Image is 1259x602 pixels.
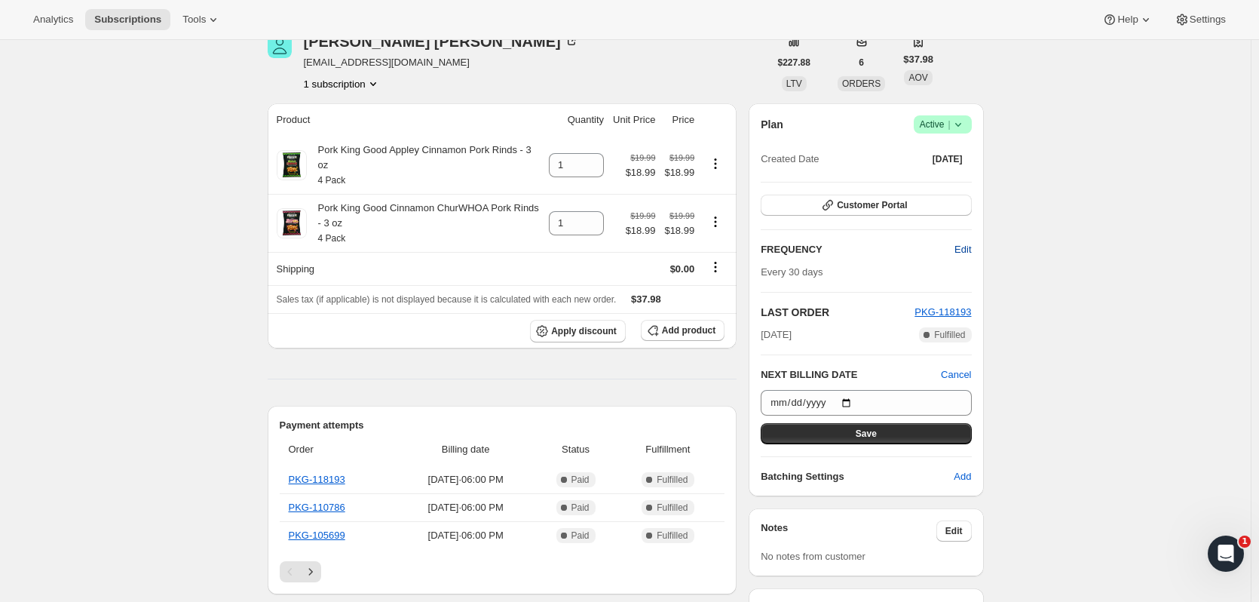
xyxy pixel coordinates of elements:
[551,325,617,337] span: Apply discount
[703,213,728,230] button: Product actions
[631,293,661,305] span: $37.98
[924,149,972,170] button: [DATE]
[761,152,819,167] span: Created Date
[670,263,695,275] span: $0.00
[660,103,699,137] th: Price
[941,367,971,382] button: Cancel
[859,57,864,69] span: 6
[268,103,545,137] th: Product
[769,52,819,73] button: $227.88
[1208,536,1244,572] iframe: Intercom live chat
[761,195,971,216] button: Customer Portal
[277,294,617,305] span: Sales tax (if applicable) is not displayed because it is calculated with each new order.
[277,150,307,180] img: product img
[85,9,170,30] button: Subscriptions
[571,474,590,486] span: Paid
[289,502,345,513] a: PKG-110786
[761,266,822,278] span: Every 30 days
[608,103,660,137] th: Unit Price
[620,442,716,457] span: Fulfillment
[837,199,907,211] span: Customer Portal
[400,528,531,543] span: [DATE] · 06:00 PM
[761,305,914,320] h2: LAST ORDER
[307,143,541,188] div: Pork King Good Appley Cinnamon Pork Rinds - 3 oz
[289,474,345,485] a: PKG-118193
[304,76,381,91] button: Product actions
[948,118,950,131] span: |
[268,34,292,58] span: William Jones
[945,238,980,262] button: Edit
[1166,9,1235,30] button: Settings
[1190,14,1226,26] span: Settings
[289,530,345,541] a: PKG-105699
[786,78,802,89] span: LTV
[934,329,965,341] span: Fulfilled
[280,561,725,582] nav: Pagination
[761,551,865,562] span: No notes from customer
[761,367,941,382] h2: NEXT BILLING DATE
[703,155,728,172] button: Product actions
[761,469,954,484] h6: Batching Settings
[318,175,346,186] small: 4 Pack
[280,433,396,466] th: Order
[657,530,688,542] span: Fulfilled
[400,500,531,515] span: [DATE] · 06:00 PM
[703,259,728,275] button: Shipping actions
[530,320,626,342] button: Apply discount
[954,469,971,484] span: Add
[300,561,321,582] button: Next
[1239,536,1251,548] span: 1
[850,52,873,73] button: 6
[669,211,694,220] small: $19.99
[761,117,783,132] h2: Plan
[778,57,810,69] span: $227.88
[936,521,972,542] button: Edit
[400,442,531,457] span: Billing date
[400,472,531,487] span: [DATE] · 06:00 PM
[630,211,655,220] small: $19.99
[277,208,307,238] img: product img
[268,252,545,285] th: Shipping
[954,242,971,257] span: Edit
[280,418,725,433] h2: Payment attempts
[662,324,715,336] span: Add product
[761,423,971,444] button: Save
[761,242,954,257] h2: FREQUENCY
[664,223,694,238] span: $18.99
[318,233,346,244] small: 4 Pack
[304,34,579,49] div: [PERSON_NAME] [PERSON_NAME]
[664,165,694,180] span: $18.99
[307,201,541,246] div: Pork King Good Cinnamon ChurWHOA Pork Rinds - 3 oz
[945,525,963,537] span: Edit
[856,428,877,440] span: Save
[571,530,590,542] span: Paid
[914,306,971,318] a: PKG-118193
[626,223,656,238] span: $18.99
[933,153,963,165] span: [DATE]
[571,502,590,514] span: Paid
[304,55,579,70] span: [EMAIL_ADDRESS][DOMAIN_NAME]
[182,14,206,26] span: Tools
[908,72,927,83] span: AOV
[945,465,980,489] button: Add
[541,442,611,457] span: Status
[761,327,792,342] span: [DATE]
[920,117,966,132] span: Active
[657,474,688,486] span: Fulfilled
[33,14,73,26] span: Analytics
[914,305,971,320] button: PKG-118193
[24,9,82,30] button: Analytics
[657,502,688,514] span: Fulfilled
[1117,14,1138,26] span: Help
[544,103,608,137] th: Quantity
[173,9,230,30] button: Tools
[641,320,724,341] button: Add product
[626,165,656,180] span: $18.99
[903,52,933,67] span: $37.98
[1093,9,1162,30] button: Help
[842,78,881,89] span: ORDERS
[630,153,655,162] small: $19.99
[761,521,936,542] h3: Notes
